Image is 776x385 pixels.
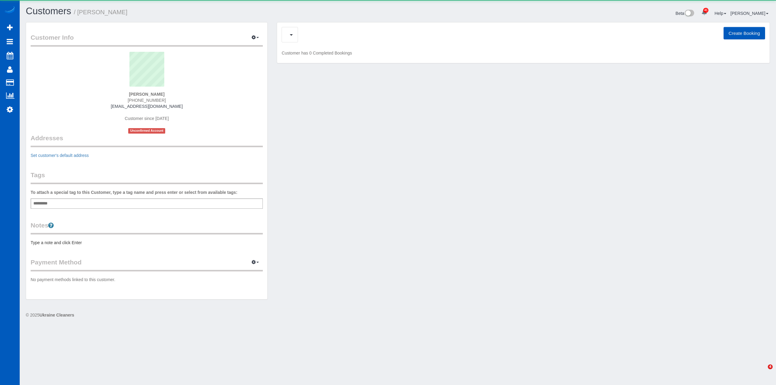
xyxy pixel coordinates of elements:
[684,10,694,18] img: New interface
[755,364,770,379] iframe: Intercom live chat
[31,153,89,158] a: Set customer's default address
[129,92,164,97] strong: [PERSON_NAME]
[31,277,263,283] p: No payment methods linked to this customer.
[731,11,768,16] a: [PERSON_NAME]
[128,98,166,103] span: [PHONE_NUMBER]
[128,128,165,133] span: Unconfirmed Account
[31,258,263,271] legend: Payment Method
[676,11,694,16] a: Beta
[39,313,74,317] strong: Ukraine Cleaners
[31,33,263,47] legend: Customer Info
[768,364,773,369] span: 4
[74,9,128,15] small: / [PERSON_NAME]
[26,6,71,16] a: Customers
[31,171,263,184] legend: Tags
[698,6,710,19] a: 41
[31,189,237,195] label: To attach a special tag to this Customer, type a tag name and press enter or select from availabl...
[282,50,765,56] p: Customer has 0 Completed Bookings
[31,221,263,234] legend: Notes
[724,27,765,40] button: Create Booking
[714,11,726,16] a: Help
[4,6,16,15] img: Automaid Logo
[111,104,183,109] a: [EMAIL_ADDRESS][DOMAIN_NAME]
[26,312,770,318] div: © 2025
[703,8,708,13] span: 41
[31,240,263,246] pre: Type a note and click Enter
[125,116,169,121] span: Customer since [DATE]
